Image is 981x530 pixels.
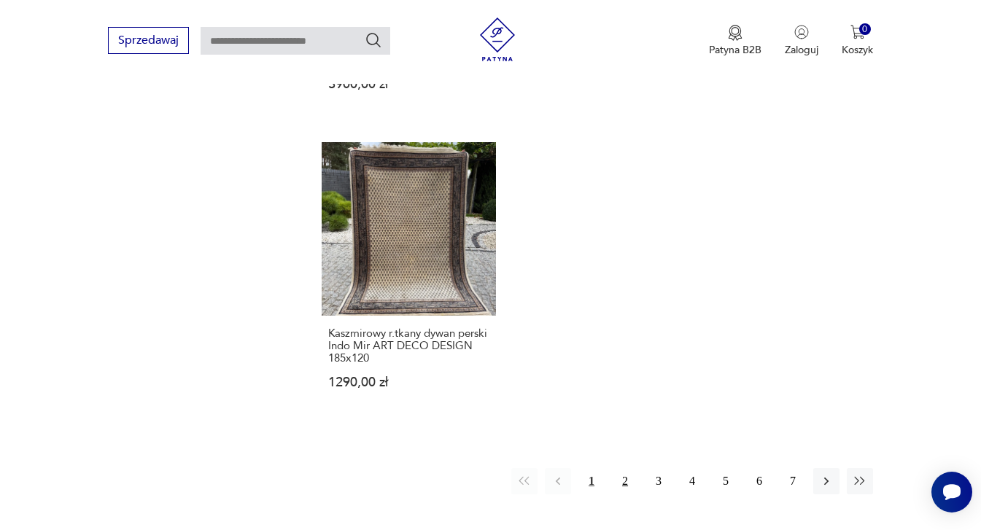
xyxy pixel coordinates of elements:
button: 6 [746,468,772,494]
img: Patyna - sklep z meblami i dekoracjami vintage [476,17,519,61]
a: Kaszmirowy r.tkany dywan perski Indo Mir ART DECO DESIGN 185x120Kaszmirowy r.tkany dywan perski I... [322,142,496,418]
a: Sprzedawaj [108,36,189,47]
p: Koszyk [842,43,873,57]
button: 5 [713,468,739,494]
p: 1290,00 zł [328,376,489,389]
button: 7 [780,468,806,494]
p: Zaloguj [785,43,818,57]
button: 0Koszyk [842,25,873,57]
p: Patyna B2B [709,43,761,57]
a: Ikona medaluPatyna B2B [709,25,761,57]
button: 1 [578,468,605,494]
button: Sprzedawaj [108,27,189,54]
p: 3900,00 zł [328,78,489,90]
img: Ikona medalu [728,25,742,41]
div: 0 [859,23,872,36]
button: Zaloguj [785,25,818,57]
h3: Kaszmirowy r.tkany dywan perski Indo Mir ART DECO DESIGN 185x120 [328,327,489,365]
button: 2 [612,468,638,494]
img: Ikona koszyka [850,25,865,39]
img: Ikonka użytkownika [794,25,809,39]
button: Patyna B2B [709,25,761,57]
button: 4 [679,468,705,494]
button: Szukaj [365,31,382,49]
iframe: Smartsupp widget button [931,472,972,513]
button: 3 [645,468,672,494]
